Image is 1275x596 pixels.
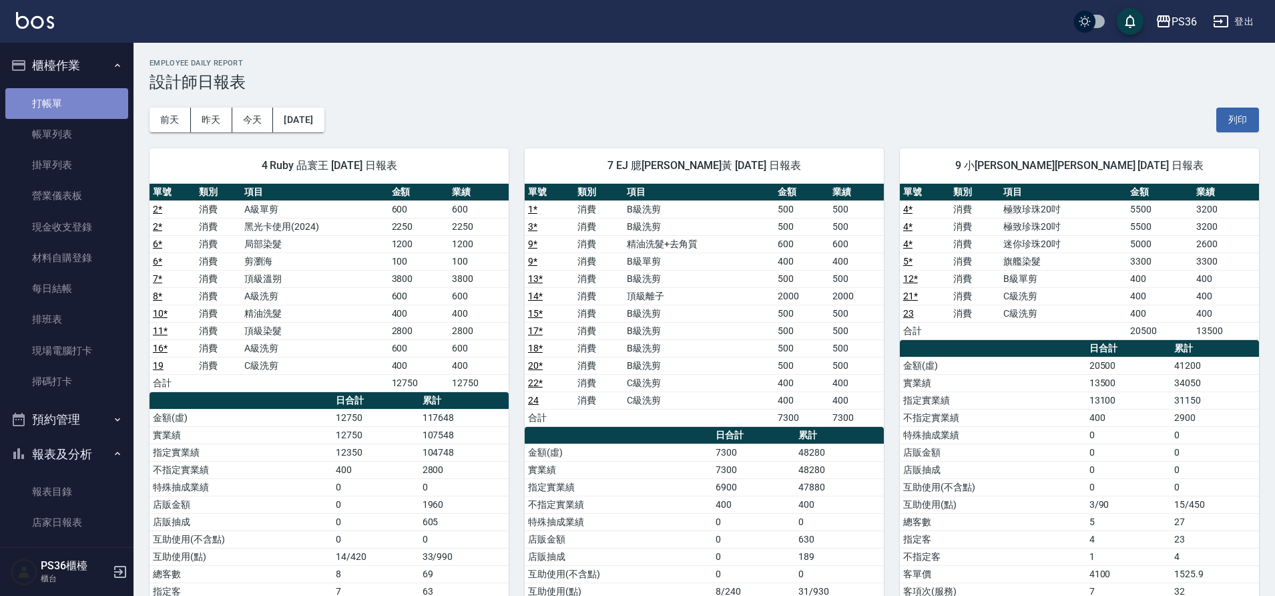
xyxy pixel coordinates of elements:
button: 昨天 [191,108,232,132]
span: 4 Ruby 品寰王 [DATE] 日報表 [166,159,493,172]
td: 消費 [574,305,623,322]
td: 頂級溫朔 [241,270,388,287]
td: C級洗剪 [623,392,774,409]
td: 指定實業績 [150,444,332,461]
a: 排班表 [5,304,128,335]
td: 5500 [1127,218,1193,235]
td: 實業績 [900,374,1086,392]
td: 特殊抽成業績 [900,426,1086,444]
td: 消費 [950,253,1000,270]
td: 400 [389,305,449,322]
td: 69 [419,565,509,583]
td: 消費 [574,235,623,253]
td: 消費 [574,374,623,392]
button: 預約管理 [5,402,128,437]
td: 2600 [1193,235,1259,253]
td: 3300 [1193,253,1259,270]
td: 消費 [574,392,623,409]
td: 0 [795,565,884,583]
span: 9 小[PERSON_NAME][PERSON_NAME] [DATE] 日報表 [916,159,1243,172]
td: 極致珍珠20吋 [1000,200,1127,218]
td: 互助使用(不含點) [900,478,1086,496]
td: 600 [449,200,509,218]
button: 登出 [1208,9,1259,34]
button: PS36 [1150,8,1202,35]
td: 100 [389,253,449,270]
td: 13100 [1086,392,1171,409]
td: 400 [795,496,884,513]
td: A級洗剪 [241,339,388,357]
td: 500 [829,357,884,374]
img: Person [11,559,37,585]
td: 1200 [389,235,449,253]
th: 類別 [950,184,1000,201]
td: 2250 [389,218,449,235]
th: 項目 [241,184,388,201]
a: 報表目錄 [5,476,128,507]
td: 7300 [829,409,884,426]
td: 0 [1171,444,1259,461]
td: 600 [829,235,884,253]
th: 單號 [525,184,574,201]
td: 400 [774,253,829,270]
td: 3800 [449,270,509,287]
td: 47880 [795,478,884,496]
td: 600 [389,200,449,218]
a: 23 [903,308,914,319]
td: 不指定實業績 [900,409,1086,426]
td: 13500 [1086,374,1171,392]
td: 金額(虛) [525,444,712,461]
td: 104748 [419,444,509,461]
td: 48280 [795,444,884,461]
td: 消費 [196,339,242,357]
td: 33/990 [419,548,509,565]
td: 精油洗髮 [241,305,388,322]
td: 20500 [1086,357,1171,374]
td: 0 [1171,426,1259,444]
td: B級單剪 [1000,270,1127,287]
th: 金額 [774,184,829,201]
td: 1525.9 [1171,565,1259,583]
td: 500 [774,200,829,218]
th: 金額 [389,184,449,201]
td: 0 [712,531,795,548]
td: 600 [774,235,829,253]
td: 189 [795,548,884,565]
h5: PS36櫃檯 [41,559,109,573]
td: 0 [1086,426,1171,444]
td: 500 [829,270,884,287]
td: 精油洗髮+去角質 [623,235,774,253]
td: 48280 [795,461,884,478]
td: A級單剪 [241,200,388,218]
span: 7 EJ 臆[PERSON_NAME]黃 [DATE] 日報表 [541,159,868,172]
td: B級洗剪 [623,200,774,218]
button: 櫃檯作業 [5,48,128,83]
td: 2250 [449,218,509,235]
td: 2800 [389,322,449,339]
td: 600 [449,287,509,305]
td: 3/90 [1086,496,1171,513]
th: 日合計 [712,427,795,444]
td: 客單價 [900,565,1086,583]
td: 8 [332,565,419,583]
a: 24 [528,395,539,406]
td: 消費 [574,287,623,305]
th: 金額 [1127,184,1193,201]
a: 掛單列表 [5,150,128,180]
th: 單號 [150,184,196,201]
td: 1 [1086,548,1171,565]
td: 4 [1171,548,1259,565]
td: 117648 [419,409,509,426]
p: 櫃台 [41,573,109,585]
td: 合計 [900,322,950,339]
td: 12750 [332,409,419,426]
td: 頂級染髮 [241,322,388,339]
td: 4100 [1086,565,1171,583]
td: 500 [774,357,829,374]
td: 0 [1171,461,1259,478]
a: 店家日報表 [5,507,128,538]
td: 店販金額 [525,531,712,548]
td: 0 [419,531,509,548]
th: 單號 [900,184,950,201]
td: 0 [712,513,795,531]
